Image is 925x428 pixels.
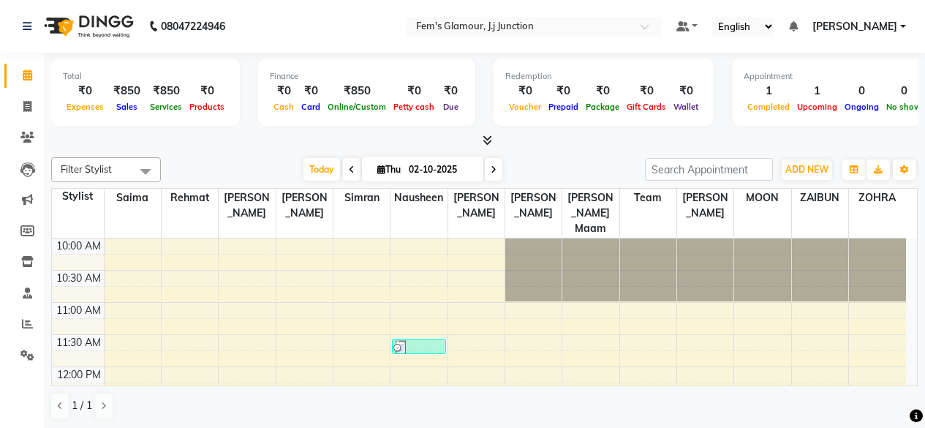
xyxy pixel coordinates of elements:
[404,159,477,181] input: 2025-10-02
[505,189,562,222] span: [PERSON_NAME]
[298,102,324,112] span: Card
[390,189,447,207] span: Nausheen
[219,189,275,222] span: [PERSON_NAME]
[53,271,104,286] div: 10:30 AM
[744,83,793,100] div: 1
[670,102,702,112] span: Wallet
[545,102,582,112] span: Prepaid
[505,70,702,83] div: Redemption
[303,158,340,181] span: Today
[582,102,623,112] span: Package
[324,83,390,100] div: ₹850
[841,102,883,112] span: Ongoing
[505,83,545,100] div: ₹0
[849,189,906,207] span: ZOHRA
[744,70,925,83] div: Appointment
[393,339,445,353] div: [PERSON_NAME], TK02, 11:35 AM-11:50 AM, [PERSON_NAME]
[270,102,298,112] span: Cash
[107,83,146,100] div: ₹850
[785,164,828,175] span: ADD NEW
[620,189,676,207] span: Team
[63,70,228,83] div: Total
[841,83,883,100] div: 0
[505,102,545,112] span: Voucher
[734,189,790,207] span: MOON
[782,159,832,180] button: ADD NEW
[63,83,107,100] div: ₹0
[670,83,702,100] div: ₹0
[113,102,141,112] span: Sales
[374,164,404,175] span: Thu
[645,158,773,181] input: Search Appointment
[53,303,104,318] div: 11:00 AM
[439,102,462,112] span: Due
[883,83,925,100] div: 0
[677,189,733,222] span: [PERSON_NAME]
[53,239,104,254] div: 10:00 AM
[298,83,324,100] div: ₹0
[390,102,438,112] span: Petty cash
[161,6,225,47] b: 08047224946
[812,19,897,34] span: [PERSON_NAME]
[623,102,670,112] span: Gift Cards
[270,83,298,100] div: ₹0
[276,189,333,222] span: [PERSON_NAME]
[333,189,390,207] span: Simran
[324,102,390,112] span: Online/Custom
[793,83,841,100] div: 1
[448,189,505,222] span: [PERSON_NAME]
[146,83,186,100] div: ₹850
[37,6,137,47] img: logo
[883,102,925,112] span: No show
[105,189,161,207] span: Saima
[186,102,228,112] span: Products
[623,83,670,100] div: ₹0
[162,189,218,207] span: Rehmat
[63,102,107,112] span: Expenses
[54,367,104,383] div: 12:00 PM
[186,83,228,100] div: ₹0
[146,102,186,112] span: Services
[792,189,848,207] span: ZAIBUN
[582,83,623,100] div: ₹0
[72,398,92,413] span: 1 / 1
[438,83,464,100] div: ₹0
[793,102,841,112] span: Upcoming
[562,189,619,238] span: [PERSON_NAME] maam
[390,83,438,100] div: ₹0
[545,83,582,100] div: ₹0
[52,189,104,204] div: Stylist
[744,102,793,112] span: Completed
[53,335,104,350] div: 11:30 AM
[270,70,464,83] div: Finance
[61,163,112,175] span: Filter Stylist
